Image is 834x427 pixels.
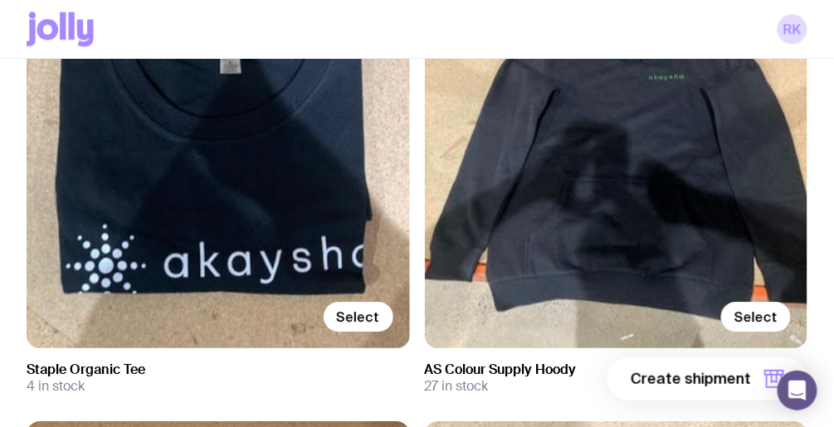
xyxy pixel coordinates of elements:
[734,308,778,325] span: Select
[337,308,380,325] span: Select
[425,378,489,395] span: 27 in stock
[607,357,807,400] button: Create shipment
[27,361,410,378] h3: Staple Organic Tee
[778,14,807,44] a: RK
[778,371,817,410] div: Open Intercom Messenger
[27,378,85,395] span: 4 in stock
[631,369,751,389] span: Create shipment
[425,361,808,378] h3: AS Colour Supply Hoody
